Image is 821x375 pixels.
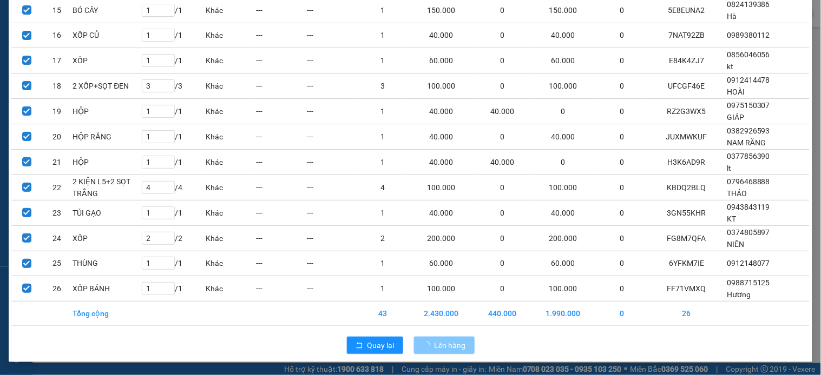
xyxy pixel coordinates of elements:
td: 100.000 [408,73,475,98]
td: / 1 [141,200,205,225]
td: 40.000 [530,23,597,48]
td: E84K4ZJ7 [647,48,726,73]
td: --- [306,225,357,251]
td: --- [256,200,307,225]
td: 1 [357,200,408,225]
span: 0975150307 [727,101,770,110]
span: 0796468888 [727,177,770,186]
span: 0382926593 [727,126,770,135]
span: kt [727,62,733,71]
td: --- [306,48,357,73]
td: 20 [42,124,72,149]
td: JUXMWKUF [647,124,726,149]
td: 19 [42,98,72,124]
td: / 1 [141,124,205,149]
td: 0 [596,251,647,276]
td: 40.000 [408,124,475,149]
td: 0 [530,98,597,124]
td: / 1 [141,98,205,124]
td: 0 [596,124,647,149]
td: 18 [42,73,72,98]
td: 22 [42,175,72,200]
td: 0 [596,98,647,124]
td: / 3 [141,73,205,98]
td: Khác [205,200,256,225]
span: KT [727,215,736,223]
td: THÙNG [72,251,141,276]
td: 2.430.000 [408,301,475,325]
span: 0912414478 [727,76,770,84]
td: 2 XỐP+SỌT ĐEN [72,73,141,98]
td: 43 [357,301,408,325]
span: loading [423,341,435,349]
td: TÚI GẠO [72,200,141,225]
td: 1 [357,276,408,301]
td: H3K6AD9R [647,149,726,175]
td: 1 [357,98,408,124]
td: 1 [357,124,408,149]
span: 0377856390 [727,152,770,160]
td: 23 [42,200,72,225]
td: Khác [205,73,256,98]
td: 60.000 [530,251,597,276]
span: THẢO [727,189,747,198]
td: 40.000 [530,200,597,225]
td: 0 [475,124,529,149]
td: 1 [357,149,408,175]
td: 0 [596,23,647,48]
button: Lên hàng [414,337,475,354]
span: NAM RĂNG [727,138,766,147]
td: --- [256,225,307,251]
td: / 4 [141,175,205,200]
td: 0 [596,225,647,251]
td: 40.000 [530,124,597,149]
td: / 1 [141,48,205,73]
td: 0 [475,23,529,48]
td: 4 [357,175,408,200]
td: --- [256,149,307,175]
td: 0 [596,175,647,200]
td: 200.000 [408,225,475,251]
td: --- [306,149,357,175]
td: 40.000 [408,23,475,48]
td: 0 [475,225,529,251]
td: 26 [647,301,726,325]
span: GIÁP [727,113,744,122]
td: 0 [530,149,597,175]
td: 0 [596,149,647,175]
td: / 2 [141,225,205,251]
td: Khác [205,149,256,175]
td: 25 [42,251,72,276]
td: 6YFKM7IE [647,251,726,276]
td: 100.000 [530,276,597,301]
td: Khác [205,175,256,200]
td: 2 KIỆN L5+2 SỌT TRẮNG [72,175,141,200]
td: 440.000 [475,301,529,325]
td: / 1 [141,251,205,276]
td: 40.000 [475,98,529,124]
td: 100.000 [408,276,475,301]
td: RZ2G3WX5 [647,98,726,124]
img: logo.jpg [6,9,60,63]
td: 0 [596,73,647,98]
span: 0912148077 [727,259,770,267]
td: --- [256,98,307,124]
td: 40.000 [408,149,475,175]
td: 0 [596,276,647,301]
td: 60.000 [408,48,475,73]
span: Quay lại [367,339,395,351]
button: rollbackQuay lại [347,337,403,354]
td: --- [256,124,307,149]
td: 1 [357,251,408,276]
td: --- [306,124,357,149]
td: HỘP [72,98,141,124]
td: / 1 [141,23,205,48]
td: 24 [42,225,72,251]
td: --- [306,251,357,276]
td: Khác [205,225,256,251]
span: Hương [727,290,751,299]
td: 0 [475,73,529,98]
td: 0 [475,251,529,276]
td: XỐP CỦ [72,23,141,48]
td: --- [256,175,307,200]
